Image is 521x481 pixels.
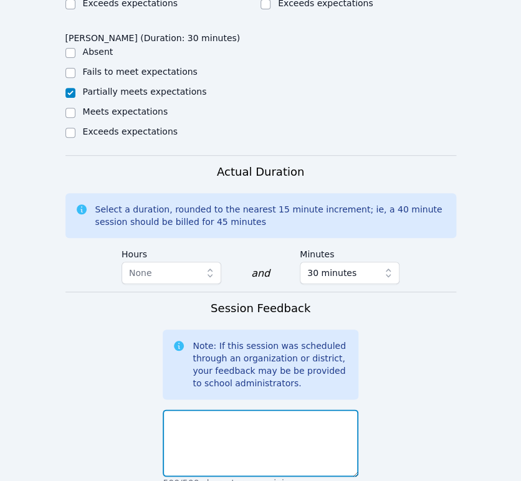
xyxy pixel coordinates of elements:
[83,126,178,136] label: Exceeds expectations
[65,27,241,45] legend: [PERSON_NAME] (Duration: 30 minutes)
[300,262,399,284] button: 30 minutes
[300,243,399,262] label: Minutes
[211,300,310,317] h3: Session Feedback
[217,163,304,181] h3: Actual Duration
[83,47,113,57] label: Absent
[95,203,446,228] div: Select a duration, rounded to the nearest 15 minute increment; ie, a 40 minute session should be ...
[193,340,348,389] div: Note: If this session was scheduled through an organization or district, your feedback may be be ...
[251,266,270,281] div: and
[307,265,356,280] span: 30 minutes
[83,107,168,117] label: Meets expectations
[122,262,221,284] button: None
[129,268,152,278] span: None
[83,87,207,97] label: Partially meets expectations
[83,67,198,77] label: Fails to meet expectations
[122,243,221,262] label: Hours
